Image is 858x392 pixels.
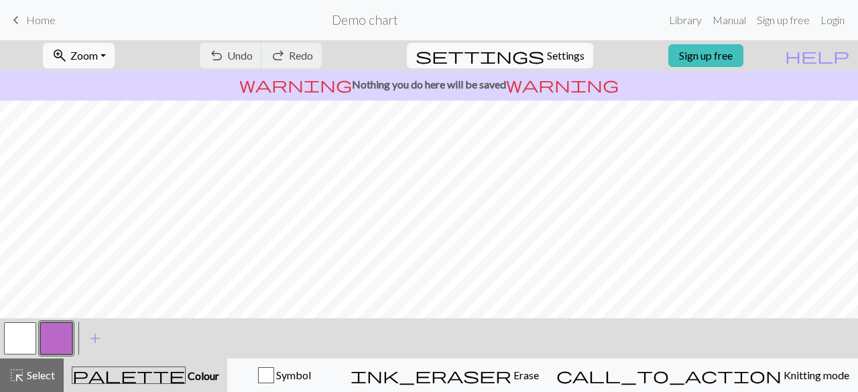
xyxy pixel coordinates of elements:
span: call_to_action [556,366,782,385]
a: Library [664,7,707,34]
span: Erase [511,369,539,381]
span: Knitting mode [782,369,849,381]
span: Zoom [70,49,98,62]
button: Symbol [227,358,342,392]
span: Symbol [274,369,311,381]
span: add [87,329,103,348]
span: warning [239,75,352,94]
span: Home [26,13,56,26]
button: Knitting mode [548,358,858,392]
span: warning [506,75,619,94]
span: Settings [547,48,585,64]
button: Erase [342,358,548,392]
button: SettingsSettings [407,43,593,68]
span: ink_eraser [351,366,511,385]
a: Login [815,7,850,34]
a: Sign up free [751,7,815,34]
button: Colour [64,358,227,392]
p: Nothing you do here will be saved [5,76,853,92]
span: help [785,46,849,65]
a: Manual [707,7,751,34]
a: Sign up free [668,44,743,67]
span: palette [72,366,185,385]
a: Home [8,9,56,31]
span: Select [25,369,55,381]
h2: Demo chart [332,12,398,27]
span: zoom_in [52,46,68,65]
span: Colour [186,369,219,382]
span: keyboard_arrow_left [8,11,24,29]
span: settings [416,46,544,65]
span: highlight_alt [9,366,25,385]
button: Zoom [43,43,115,68]
i: Settings [416,48,544,64]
